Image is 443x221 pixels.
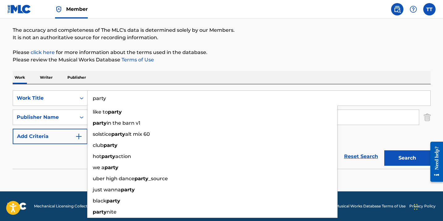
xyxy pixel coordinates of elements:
span: club [93,142,104,148]
span: Mechanical Licensing Collective © 2025 [34,203,106,209]
p: Please for more information about the terms used in the database. [13,49,431,56]
strong: party [93,120,107,126]
span: solstice [93,131,111,137]
span: alt mix 60 [125,131,150,137]
p: Writer [38,71,54,84]
span: black [93,198,106,204]
strong: party [104,142,117,148]
div: Help [407,3,420,15]
span: nite [107,209,117,215]
div: Drag [414,198,418,216]
form: Search Form [13,90,431,169]
span: we a [93,165,104,170]
p: The accuracy and completeness of The MLC's data is determined solely by our Members. [13,27,431,34]
img: search [394,6,401,13]
a: Privacy Policy [409,203,436,209]
strong: party [101,153,115,159]
span: in the barn v1 [107,120,140,126]
a: click here [31,49,55,55]
p: Publisher [66,71,88,84]
div: User Menu [423,3,436,15]
img: Top Rightsholder [55,6,62,13]
span: _source [148,176,168,181]
p: Work [13,71,27,84]
strong: party [106,198,120,204]
div: Publisher Name [17,114,72,121]
span: uber high dance [93,176,134,181]
img: logo [7,202,27,210]
strong: party [104,165,118,170]
a: Public Search [391,3,403,15]
span: action [115,153,131,159]
strong: party [134,176,148,181]
span: hot [93,153,101,159]
strong: party [111,131,125,137]
p: It is not an authoritative source for recording information. [13,34,431,41]
img: Delete Criterion [424,110,431,125]
iframe: Resource Center [426,137,443,186]
button: Add Criteria [13,129,87,144]
span: like to [93,109,108,115]
span: just wanna [93,187,121,193]
img: MLC Logo [7,5,31,14]
strong: party [121,187,135,193]
strong: party [108,109,122,115]
button: Search [384,150,431,166]
img: help [410,6,417,13]
p: Please review the Musical Works Database [13,56,431,64]
img: 9d2ae6d4665cec9f34b9.svg [75,133,83,140]
div: Work Title [17,94,72,102]
a: Reset Search [341,150,381,163]
iframe: Chat Widget [412,191,443,221]
span: Member [66,6,88,13]
a: Terms of Use [120,57,154,63]
strong: party [93,209,107,215]
a: Musical Works Database Terms of Use [335,203,406,209]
